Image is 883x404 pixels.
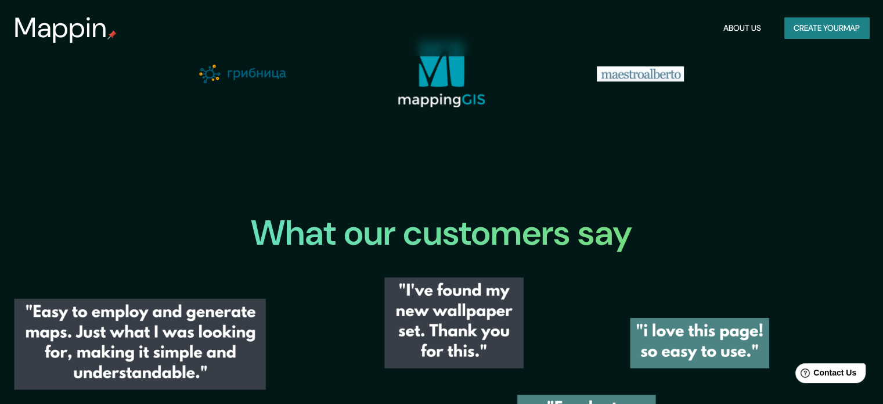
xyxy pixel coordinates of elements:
img: mappin-pin [107,30,117,40]
button: About Us [719,17,766,39]
img: maestroalberto-logo [597,66,684,81]
iframe: Help widget launcher [780,359,870,391]
h3: Mappin [14,12,107,44]
img: mappinggis-logo [398,40,485,108]
img: gribnica-logo [199,65,286,83]
button: Create yourmap [784,17,869,39]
